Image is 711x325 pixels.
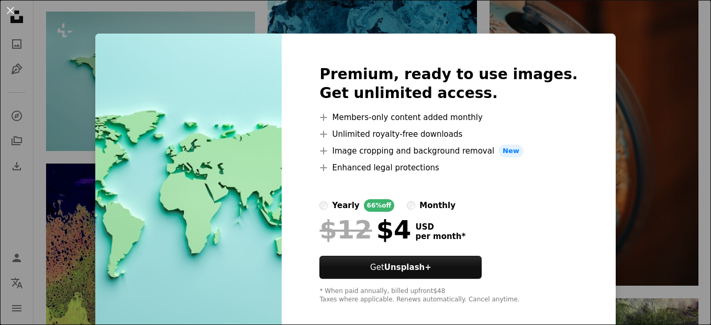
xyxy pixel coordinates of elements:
[319,216,372,243] span: $12
[319,216,411,243] div: $4
[498,145,524,157] span: New
[364,199,395,212] div: 66% off
[319,128,577,140] li: Unlimited royalty-free downloads
[319,201,328,210] input: yearly66%off
[407,201,415,210] input: monthly
[319,65,577,103] h2: Premium, ready to use images. Get unlimited access.
[319,287,577,304] div: * When paid annually, billed upfront $48 Taxes where applicable. Renews automatically. Cancel any...
[319,111,577,124] li: Members-only content added monthly
[415,232,465,241] span: per month *
[319,145,577,157] li: Image cropping and background removal
[319,161,577,174] li: Enhanced legal protections
[384,263,431,272] strong: Unsplash+
[419,199,456,212] div: monthly
[319,256,482,279] button: GetUnsplash+
[415,222,465,232] span: USD
[332,199,359,212] div: yearly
